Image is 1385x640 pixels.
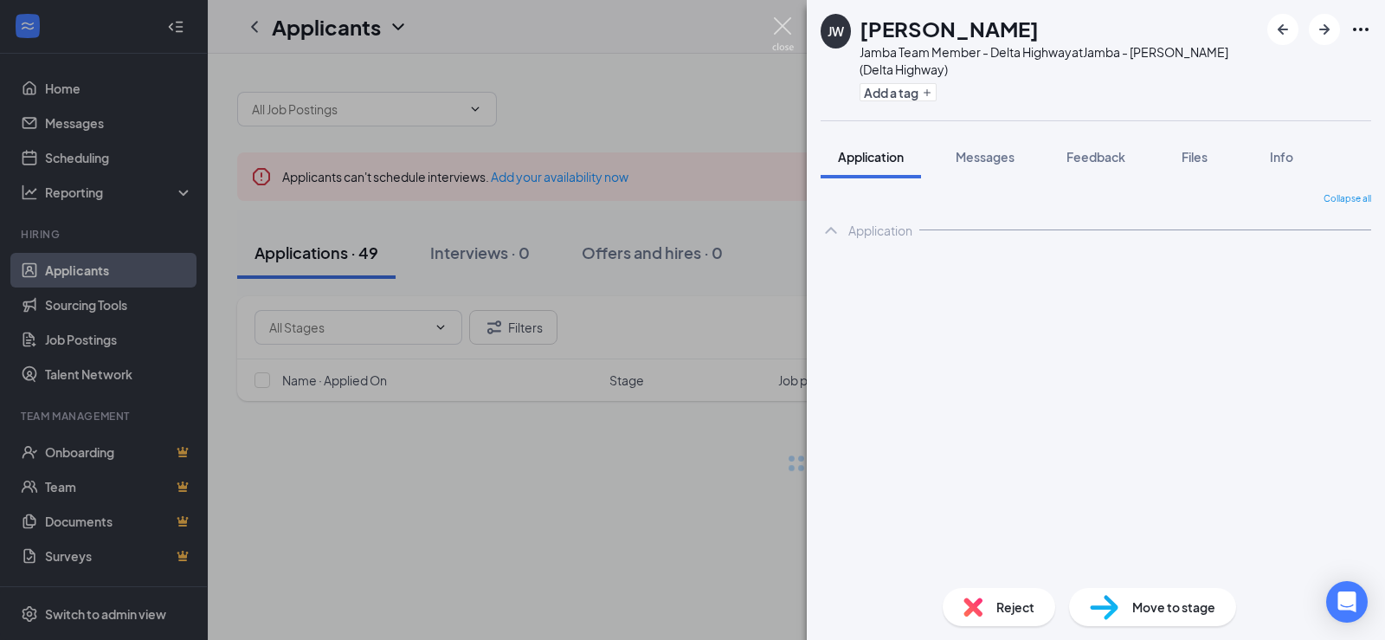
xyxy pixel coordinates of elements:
div: JW [828,23,844,40]
div: Jamba Team Member - Delta Highway at Jamba - [PERSON_NAME] (Delta Highway) [860,43,1259,78]
svg: ArrowRight [1314,19,1335,40]
span: Feedback [1066,149,1125,165]
button: ArrowLeftNew [1267,14,1298,45]
svg: Ellipses [1350,19,1371,40]
span: Info [1270,149,1293,165]
div: Open Intercom Messenger [1326,581,1368,623]
svg: ArrowLeftNew [1272,19,1293,40]
span: Application [838,149,904,165]
span: Messages [956,149,1015,165]
svg: Plus [922,87,932,98]
button: ArrowRight [1309,14,1340,45]
div: Application [848,222,912,239]
span: Files [1182,149,1208,165]
button: PlusAdd a tag [860,83,937,101]
span: Reject [996,598,1034,617]
h1: [PERSON_NAME] [860,14,1039,43]
svg: ChevronUp [821,220,841,241]
span: Move to stage [1132,598,1215,617]
span: Collapse all [1324,192,1371,206]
